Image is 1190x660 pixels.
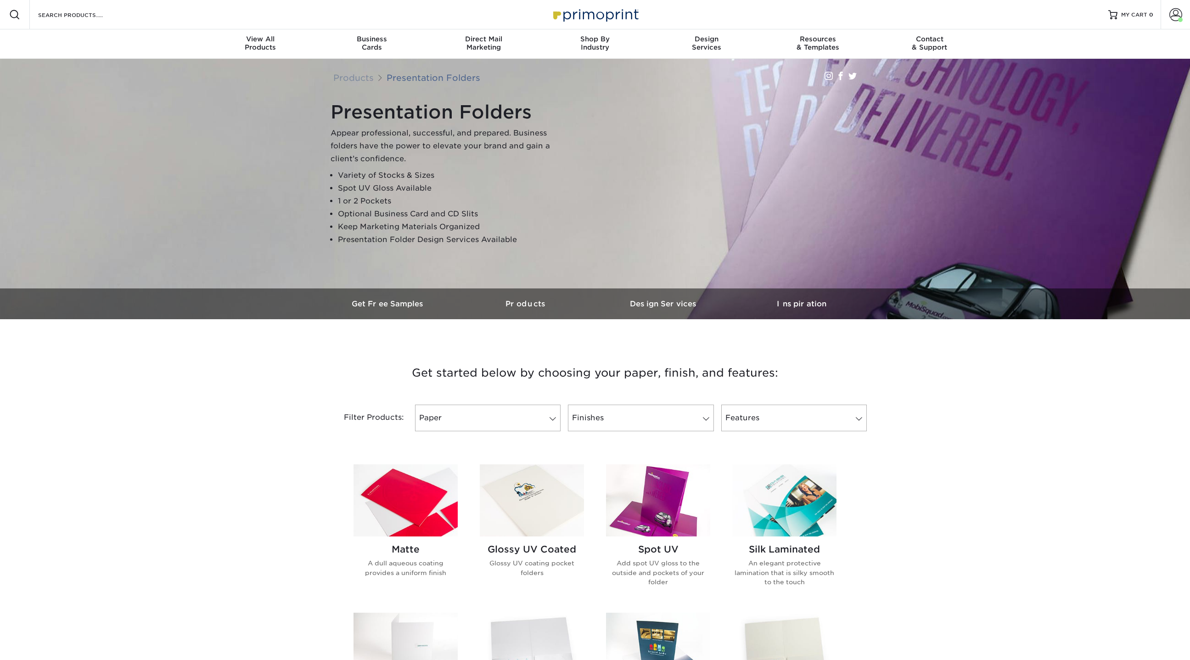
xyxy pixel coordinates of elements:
[205,35,316,51] div: Products
[732,464,836,601] a: Silk Laminated Presentation Folders Silk Laminated An elegant protective lamination that is silky...
[568,405,713,431] a: Finishes
[387,73,480,83] a: Presentation Folders
[338,195,560,208] li: 1 or 2 Pockets
[1149,11,1153,18] span: 0
[606,464,710,536] img: Spot UV Presentation Folders
[874,35,985,51] div: & Support
[354,544,458,555] h2: Matte
[606,464,710,601] a: Spot UV Presentation Folders Spot UV Add spot UV gloss to the outside and pockets of your folder
[338,220,560,233] li: Keep Marketing Materials Organized
[595,299,733,308] h3: Design Services
[651,35,762,51] div: Services
[428,29,539,59] a: Direct MailMarketing
[606,558,710,587] p: Add spot UV gloss to the outside and pockets of your folder
[316,35,428,43] span: Business
[331,101,560,123] h1: Presentation Folders
[354,464,458,601] a: Matte Presentation Folders Matte A dull aqueous coating provides a uniform finish
[316,35,428,51] div: Cards
[874,29,985,59] a: Contact& Support
[874,35,985,43] span: Contact
[606,544,710,555] h2: Spot UV
[354,558,458,577] p: A dull aqueous coating provides a uniform finish
[326,352,864,394] h3: Get started below by choosing your paper, finish, and features:
[539,29,651,59] a: Shop ByIndustry
[651,29,762,59] a: DesignServices
[333,73,374,83] a: Products
[539,35,651,51] div: Industry
[1121,11,1147,19] span: MY CART
[762,35,874,43] span: Resources
[338,208,560,220] li: Optional Business Card and CD Slits
[320,405,411,431] div: Filter Products:
[338,233,560,246] li: Presentation Folder Design Services Available
[205,29,316,59] a: View AllProducts
[549,5,641,24] img: Primoprint
[651,35,762,43] span: Design
[338,169,560,182] li: Variety of Stocks & Sizes
[205,35,316,43] span: View All
[316,29,428,59] a: BusinessCards
[732,464,836,536] img: Silk Laminated Presentation Folders
[480,558,584,577] p: Glossy UV coating pocket folders
[480,464,584,536] img: Glossy UV Coated Presentation Folders
[539,35,651,43] span: Shop By
[733,288,870,319] a: Inspiration
[428,35,539,43] span: Direct Mail
[762,29,874,59] a: Resources& Templates
[732,558,836,587] p: An elegant protective lamination that is silky smooth to the touch
[733,299,870,308] h3: Inspiration
[480,544,584,555] h2: Glossy UV Coated
[732,544,836,555] h2: Silk Laminated
[354,464,458,536] img: Matte Presentation Folders
[415,405,561,431] a: Paper
[428,35,539,51] div: Marketing
[37,9,127,20] input: SEARCH PRODUCTS.....
[480,464,584,601] a: Glossy UV Coated Presentation Folders Glossy UV Coated Glossy UV coating pocket folders
[457,299,595,308] h3: Products
[595,288,733,319] a: Design Services
[338,182,560,195] li: Spot UV Gloss Available
[457,288,595,319] a: Products
[762,35,874,51] div: & Templates
[331,127,560,165] p: Appear professional, successful, and prepared. Business folders have the power to elevate your br...
[721,405,867,431] a: Features
[320,288,457,319] a: Get Free Samples
[320,299,457,308] h3: Get Free Samples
